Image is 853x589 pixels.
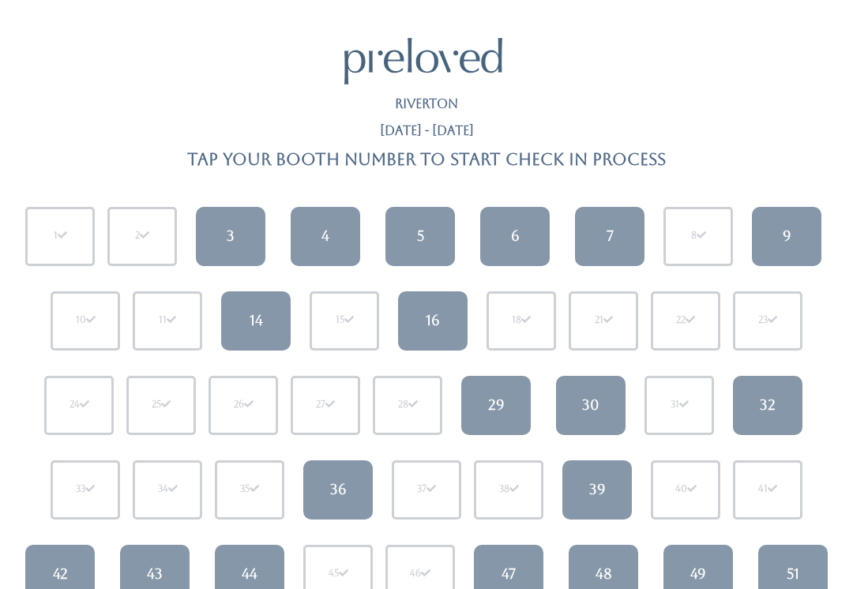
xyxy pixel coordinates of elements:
[398,398,418,412] div: 28
[152,398,171,412] div: 25
[336,313,354,328] div: 15
[426,310,440,331] div: 16
[227,226,235,246] div: 3
[242,564,257,584] div: 44
[385,207,455,266] a: 5
[488,395,505,415] div: 29
[303,460,373,520] a: 36
[135,229,149,243] div: 2
[417,226,424,246] div: 5
[234,398,254,412] div: 26
[511,226,520,246] div: 6
[147,564,163,584] div: 43
[398,291,468,351] a: 16
[159,313,176,328] div: 11
[410,567,430,581] div: 46
[329,567,348,581] div: 45
[783,226,791,246] div: 9
[760,395,776,415] div: 32
[76,313,96,328] div: 10
[758,313,777,328] div: 23
[595,313,613,328] div: 21
[675,482,697,497] div: 40
[733,376,802,435] a: 32
[758,482,777,497] div: 41
[596,564,612,584] div: 48
[395,97,458,111] h5: Riverton
[502,564,516,584] div: 47
[499,482,519,497] div: 38
[752,207,821,266] a: 9
[196,207,265,266] a: 3
[461,376,531,435] a: 29
[291,207,360,266] a: 4
[671,398,689,412] div: 31
[575,207,644,266] a: 7
[70,398,89,412] div: 24
[240,482,259,497] div: 35
[54,229,67,243] div: 1
[512,313,531,328] div: 18
[607,226,614,246] div: 7
[582,395,599,415] div: 30
[187,150,666,168] h4: Tap your booth number to start check in process
[480,207,550,266] a: 6
[250,310,263,331] div: 14
[787,564,799,584] div: 51
[76,482,95,497] div: 33
[53,564,68,584] div: 42
[344,38,502,84] img: preloved logo
[417,482,436,497] div: 37
[316,398,335,412] div: 27
[330,479,347,500] div: 36
[589,479,606,500] div: 39
[380,124,474,138] h5: [DATE] - [DATE]
[676,313,695,328] div: 22
[562,460,632,520] a: 39
[321,226,329,246] div: 4
[691,229,706,243] div: 8
[158,482,178,497] div: 34
[221,291,291,351] a: 14
[556,376,626,435] a: 30
[690,564,706,584] div: 49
